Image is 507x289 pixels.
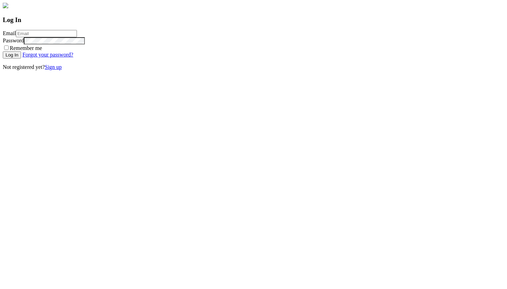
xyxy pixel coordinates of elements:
input: Remember me [4,45,9,50]
h3: Log In [3,16,504,24]
a: Forgot your password? [22,52,73,58]
input: Log In [3,51,21,59]
label: Password [3,38,24,43]
a: Sign up [45,64,62,70]
p: Not registered yet? [3,64,504,70]
label: Email [3,30,16,36]
img: lumalytics-black-e9b537c871f77d9ce8d3a6940f85695cd68c596e3f819dc492052d1098752254.png [3,3,8,8]
input: Email [16,30,77,37]
label: Remember me [3,45,42,51]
